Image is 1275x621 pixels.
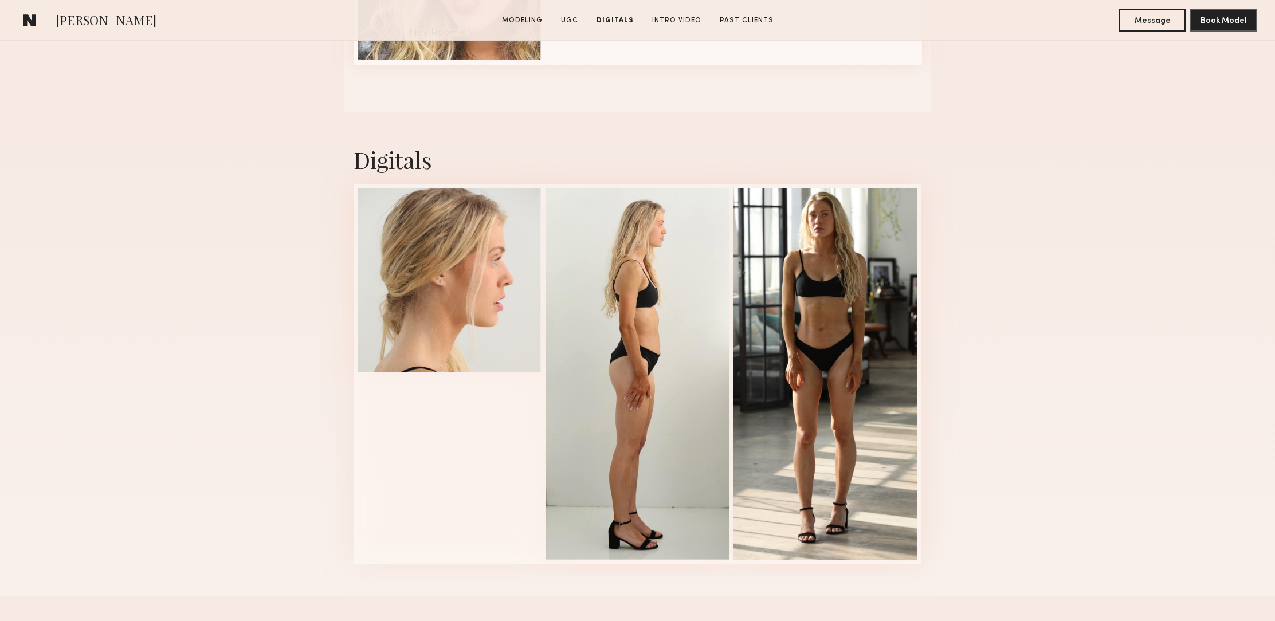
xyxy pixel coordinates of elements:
[715,15,778,26] a: Past Clients
[556,15,583,26] a: UGC
[1190,15,1257,25] a: Book Model
[1190,9,1257,32] button: Book Model
[56,11,156,32] span: [PERSON_NAME]
[1119,9,1186,32] button: Message
[648,15,706,26] a: Intro Video
[354,144,922,175] div: Digitals
[497,15,547,26] a: Modeling
[592,15,638,26] a: Digitals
